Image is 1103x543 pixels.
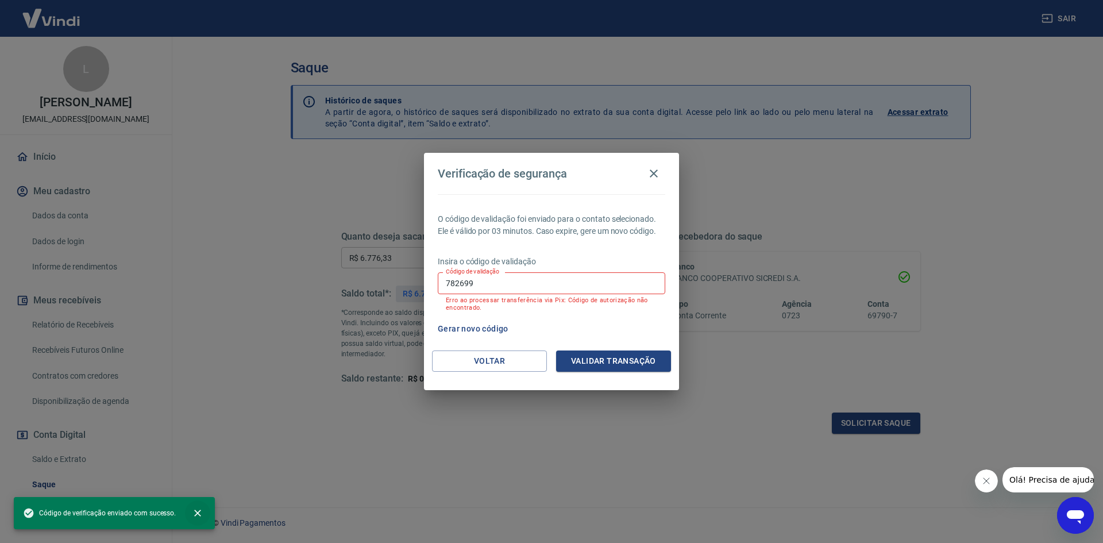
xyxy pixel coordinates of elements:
p: O código de validação foi enviado para o contato selecionado. Ele é válido por 03 minutos. Caso e... [438,213,665,237]
iframe: Mensagem da empresa [1002,467,1094,492]
span: Código de verificação enviado com sucesso. [23,507,176,519]
button: Gerar novo código [433,318,513,340]
iframe: Fechar mensagem [975,469,998,492]
h4: Verificação de segurança [438,167,567,180]
button: close [185,500,210,526]
label: Código de validação [446,267,499,276]
p: Insira o código de validação [438,256,665,268]
span: Olá! Precisa de ajuda? [7,8,97,17]
button: Validar transação [556,351,671,372]
p: Erro ao processar transferência via Pix: Código de autorização não encontrado. [446,296,657,311]
button: Voltar [432,351,547,372]
iframe: Botão para abrir a janela de mensagens [1057,497,1094,534]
